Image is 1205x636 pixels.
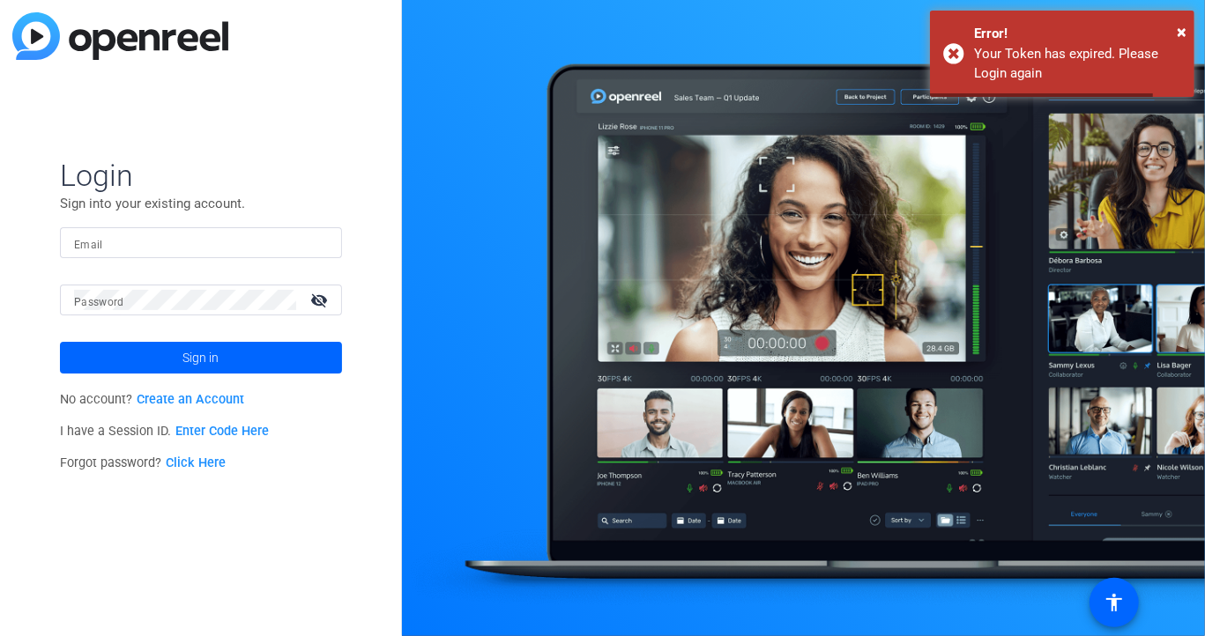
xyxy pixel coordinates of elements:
div: Your Token has expired. Please Login again [974,44,1181,84]
a: Create an Account [137,392,244,407]
span: Sign in [182,336,219,380]
mat-icon: visibility_off [300,287,342,313]
a: Click Here [166,455,226,470]
div: Error! [974,24,1181,44]
span: No account? [60,392,244,407]
span: × [1177,21,1186,42]
mat-icon: accessibility [1104,592,1125,613]
mat-label: Password [74,296,124,308]
span: Forgot password? [60,455,226,470]
a: Enter Code Here [175,424,269,439]
button: Sign in [60,342,342,373]
input: Enter Email Address [74,233,328,254]
span: Login [60,157,342,194]
button: Close [1177,18,1186,45]
span: I have a Session ID. [60,424,269,439]
img: blue-gradient.svg [12,12,228,60]
p: Sign into your existing account. [60,194,342,213]
mat-label: Email [74,239,103,251]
